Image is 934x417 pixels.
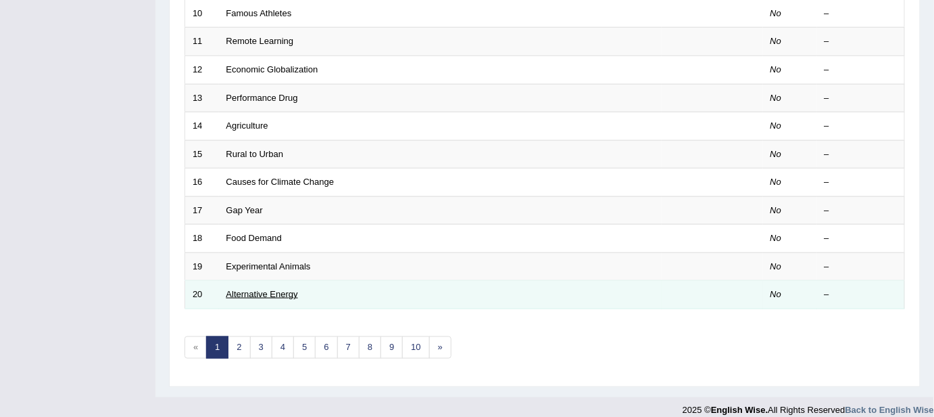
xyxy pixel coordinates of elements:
em: No [770,149,782,159]
td: 13 [185,84,219,112]
div: – [825,232,898,245]
em: No [770,36,782,46]
div: – [825,261,898,273]
em: No [770,8,782,18]
a: 6 [315,336,337,359]
a: Rural to Urban [226,149,284,159]
div: – [825,288,898,301]
a: Agriculture [226,120,268,131]
em: No [770,93,782,103]
strong: English Wise. [711,405,768,416]
td: 11 [185,28,219,56]
a: 9 [380,336,403,359]
a: Experimental Animals [226,261,311,271]
em: No [770,261,782,271]
a: 2 [228,336,250,359]
td: 18 [185,225,219,253]
div: 2025 © All Rights Reserved [683,397,934,417]
a: 10 [402,336,429,359]
a: 5 [293,336,316,359]
a: Food Demand [226,233,282,243]
a: » [429,336,451,359]
a: 8 [359,336,381,359]
div: – [825,92,898,105]
div: – [825,120,898,133]
td: 14 [185,112,219,141]
em: No [770,205,782,215]
div: – [825,176,898,189]
td: 20 [185,281,219,309]
a: Famous Athletes [226,8,292,18]
a: Gap Year [226,205,263,215]
div: – [825,64,898,76]
div: – [825,148,898,161]
em: No [770,64,782,74]
td: 17 [185,196,219,225]
a: 3 [250,336,272,359]
span: « [185,336,207,359]
a: Alternative Energy [226,289,298,299]
a: 4 [272,336,294,359]
td: 16 [185,169,219,197]
td: 12 [185,56,219,84]
em: No [770,177,782,187]
a: Back to English Wise [845,405,934,416]
td: 15 [185,140,219,169]
em: No [770,120,782,131]
div: – [825,204,898,217]
a: Remote Learning [226,36,294,46]
a: Economic Globalization [226,64,318,74]
a: Causes for Climate Change [226,177,335,187]
a: Performance Drug [226,93,298,103]
div: – [825,35,898,48]
a: 7 [337,336,360,359]
div: – [825,7,898,20]
em: No [770,289,782,299]
a: 1 [206,336,228,359]
em: No [770,233,782,243]
td: 19 [185,253,219,281]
